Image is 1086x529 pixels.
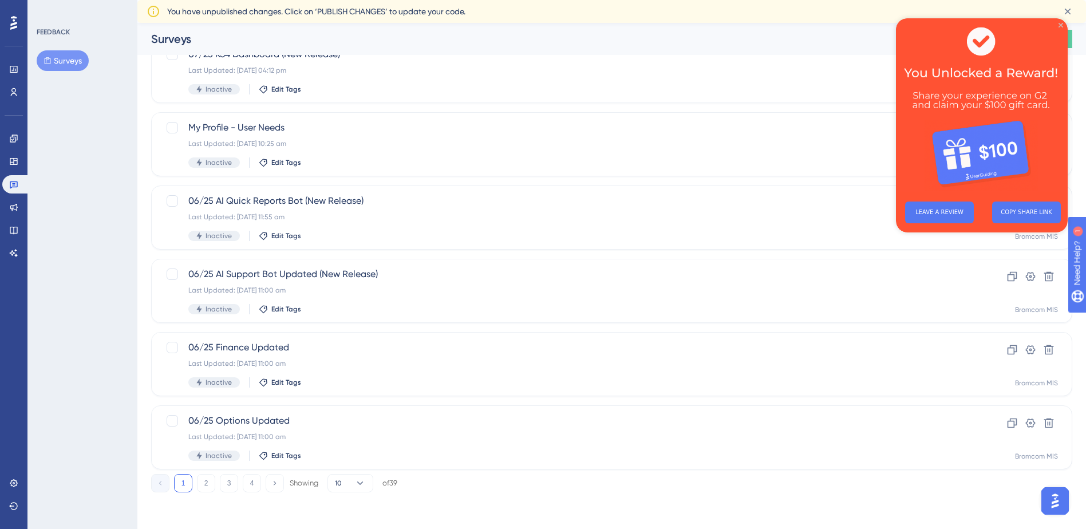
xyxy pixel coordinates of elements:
div: Bromcom MIS [1015,305,1058,314]
div: Surveys [151,31,975,47]
button: 1 [174,474,192,492]
span: Edit Tags [271,231,301,240]
button: COPY SHARE LINK [96,183,165,205]
span: Inactive [206,305,232,314]
div: FEEDBACK [37,27,70,37]
div: Close Preview [163,5,167,9]
div: Last Updated: [DATE] 11:00 am [188,359,943,368]
button: Edit Tags [259,451,301,460]
div: Last Updated: [DATE] 11:00 am [188,432,943,441]
button: Edit Tags [259,158,301,167]
span: Inactive [206,231,232,240]
button: Edit Tags [259,85,301,94]
span: Inactive [206,451,232,460]
div: of 39 [382,478,397,488]
button: Surveys [37,50,89,71]
span: Need Help? [27,3,72,17]
span: Edit Tags [271,451,301,460]
div: Last Updated: [DATE] 04:12 pm [188,66,943,75]
span: 10 [335,479,342,488]
button: 2 [197,474,215,492]
div: Last Updated: [DATE] 10:25 am [188,139,943,148]
span: You have unpublished changes. Click on ‘PUBLISH CHANGES’ to update your code. [167,5,465,18]
span: Edit Tags [271,378,301,387]
div: 1 [80,6,83,15]
button: 10 [327,474,373,492]
span: 06/25 Options Updated [188,414,943,428]
div: Bromcom MIS [1015,452,1058,461]
button: Edit Tags [259,305,301,314]
span: Edit Tags [271,158,301,167]
span: 06/25 AI Quick Reports Bot (New Release) [188,194,943,208]
span: Inactive [206,378,232,387]
button: Edit Tags [259,378,301,387]
span: Inactive [206,85,232,94]
div: Showing [290,478,318,488]
span: Edit Tags [271,85,301,94]
button: 4 [243,474,261,492]
button: 3 [220,474,238,492]
div: Bromcom MIS [1015,232,1058,241]
div: Last Updated: [DATE] 11:55 am [188,212,943,222]
span: Edit Tags [271,305,301,314]
div: Last Updated: [DATE] 11:00 am [188,286,943,295]
div: Bromcom MIS [1015,378,1058,388]
button: LEAVE A REVIEW [9,183,78,205]
span: 06/25 Finance Updated [188,341,943,354]
button: Edit Tags [259,231,301,240]
span: My Profile - User Needs [188,121,943,135]
iframe: UserGuiding AI Assistant Launcher [1038,484,1072,518]
span: 06/25 AI Support Bot Updated (New Release) [188,267,943,281]
span: Inactive [206,158,232,167]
